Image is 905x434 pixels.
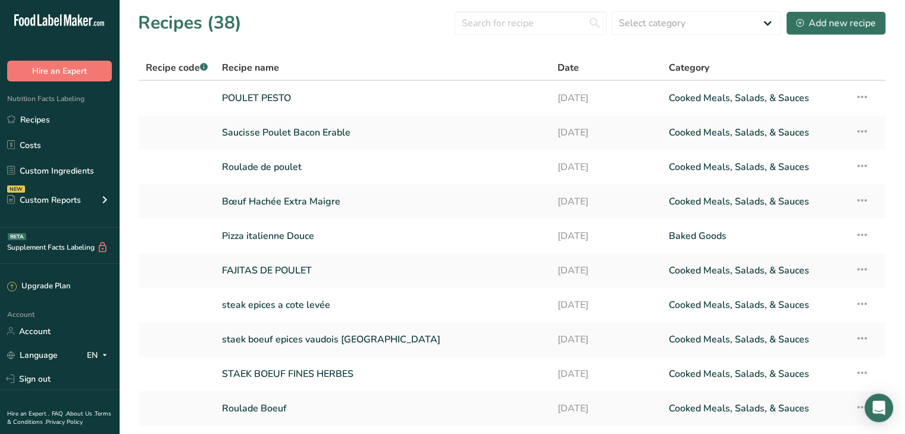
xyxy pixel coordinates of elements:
[46,418,83,426] a: Privacy Policy
[7,410,111,426] a: Terms & Conditions .
[557,396,655,421] a: [DATE]
[222,361,543,386] a: STAEK BOEUF FINES HERBES
[865,394,893,422] div: Open Intercom Messenger
[669,86,841,111] a: Cooked Meals, Salads, & Sauces
[8,233,26,240] div: BETA
[222,155,543,180] a: Roulade de poulet
[669,327,841,352] a: Cooked Meals, Salads, & Sauces
[557,120,655,145] a: [DATE]
[7,281,70,293] div: Upgrade Plan
[796,16,876,30] div: Add new recipe
[66,410,95,418] a: About Us .
[222,327,543,352] a: staek boeuf epices vaudois [GEOGRAPHIC_DATA]
[786,11,886,35] button: Add new recipe
[146,61,208,74] span: Recipe code
[7,185,25,193] div: NEW
[557,61,578,75] span: Date
[222,189,543,214] a: Bœuf Hachée Extra Maigre
[222,224,543,249] a: Pizza italienne Douce
[669,61,709,75] span: Category
[7,61,112,81] button: Hire an Expert
[7,194,81,206] div: Custom Reports
[222,86,543,111] a: POULET PESTO
[455,11,607,35] input: Search for recipe
[557,258,655,283] a: [DATE]
[669,361,841,386] a: Cooked Meals, Salads, & Sauces
[669,155,841,180] a: Cooked Meals, Salads, & Sauces
[138,10,242,36] h1: Recipes (38)
[557,155,655,180] a: [DATE]
[7,410,49,418] a: Hire an Expert .
[222,120,543,145] a: Saucisse Poulet Bacon Erable
[87,348,112,362] div: EN
[669,396,841,421] a: Cooked Meals, Salads, & Sauces
[557,86,655,111] a: [DATE]
[557,361,655,386] a: [DATE]
[7,345,58,366] a: Language
[222,396,543,421] a: Roulade Boeuf
[52,410,66,418] a: FAQ .
[222,293,543,317] a: steak epices a cote levée
[557,224,655,249] a: [DATE]
[669,293,841,317] a: Cooked Meals, Salads, & Sauces
[557,293,655,317] a: [DATE]
[669,258,841,283] a: Cooked Meals, Salads, & Sauces
[669,120,841,145] a: Cooked Meals, Salads, & Sauces
[222,258,543,283] a: FAJITAS DE POULET
[222,61,279,75] span: Recipe name
[669,224,841,249] a: Baked Goods
[669,189,841,214] a: Cooked Meals, Salads, & Sauces
[557,327,655,352] a: [DATE]
[557,189,655,214] a: [DATE]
